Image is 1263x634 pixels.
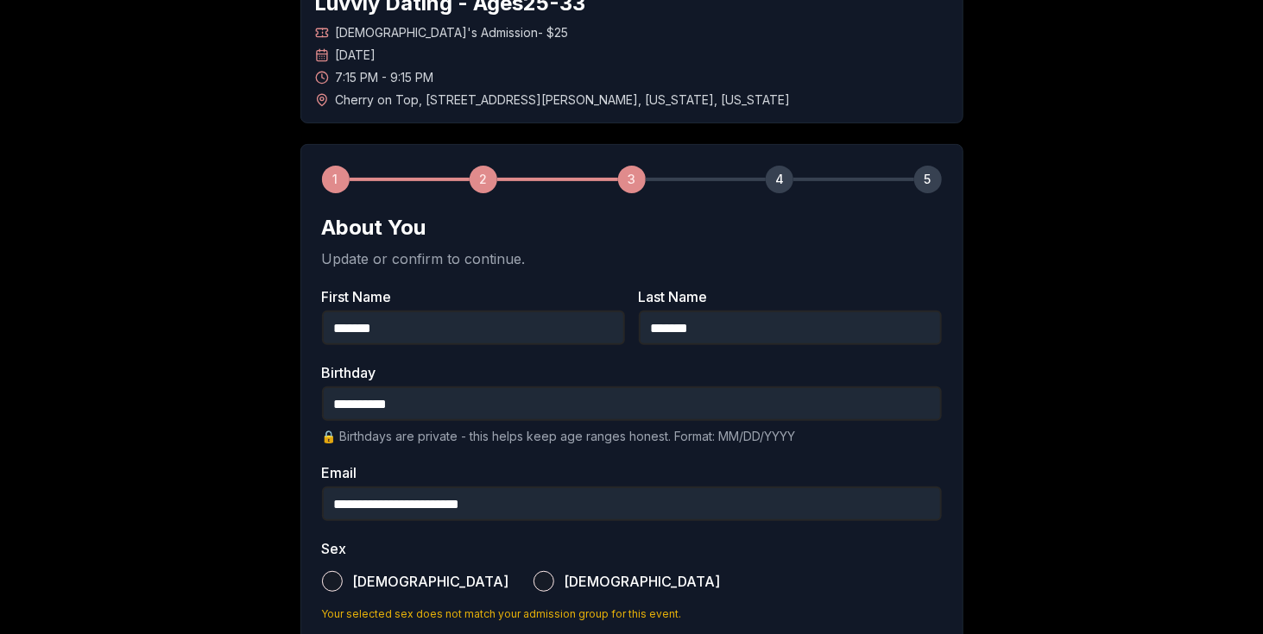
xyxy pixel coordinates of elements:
span: [DEMOGRAPHIC_DATA]'s Admission - $25 [336,24,569,41]
div: 3 [618,166,646,193]
label: First Name [322,290,625,304]
span: [DEMOGRAPHIC_DATA] [353,574,509,588]
button: [DEMOGRAPHIC_DATA] [322,571,343,592]
label: Last Name [639,290,942,304]
p: Update or confirm to continue. [322,248,942,269]
span: [DEMOGRAPHIC_DATA] [565,574,721,588]
label: Email [322,466,942,480]
div: 1 [322,166,350,193]
span: 7:15 PM - 9:15 PM [336,69,434,86]
h2: About You [322,214,942,242]
p: 🔒 Birthdays are private - this helps keep age ranges honest. Format: MM/DD/YYYY [322,428,942,445]
div: 2 [470,166,497,193]
div: 4 [766,166,793,193]
span: [DATE] [336,47,376,64]
label: Birthday [322,366,942,380]
div: 5 [914,166,942,193]
p: Your selected sex does not match your admission group for this event. [322,607,942,621]
label: Sex [322,542,942,556]
span: Cherry on Top , [STREET_ADDRESS][PERSON_NAME] , [US_STATE] , [US_STATE] [336,91,791,109]
button: [DEMOGRAPHIC_DATA] [534,571,554,592]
